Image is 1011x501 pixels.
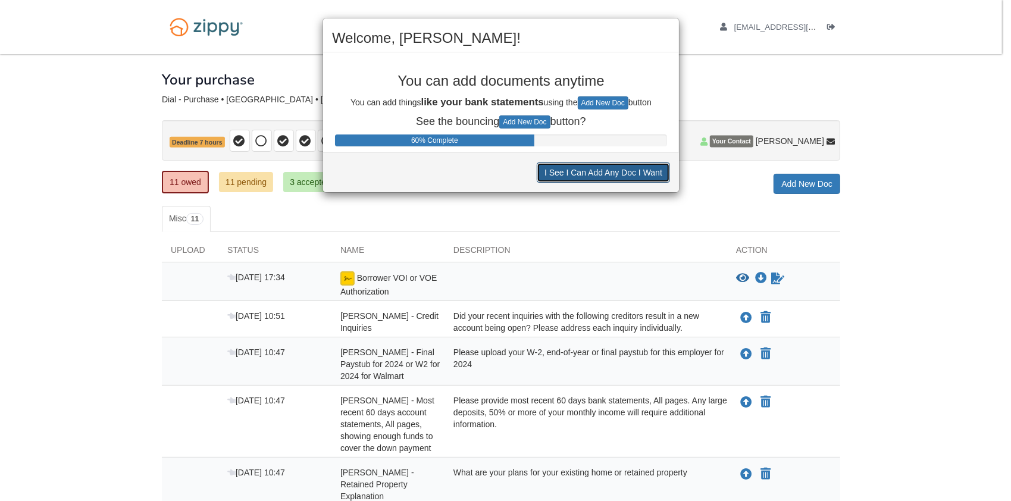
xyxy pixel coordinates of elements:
[332,115,670,129] p: See the bouncing button?
[332,95,670,109] p: You can add things using the button
[537,162,670,183] button: I See I Can Add Any Doc I Want
[578,96,628,109] button: Add New Doc
[332,73,670,89] p: You can add documents anytime
[335,134,534,146] div: Progress Bar
[421,96,544,108] b: like your bank statements
[332,30,670,46] h2: Welcome, [PERSON_NAME]!
[499,115,550,129] button: Add New Doc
